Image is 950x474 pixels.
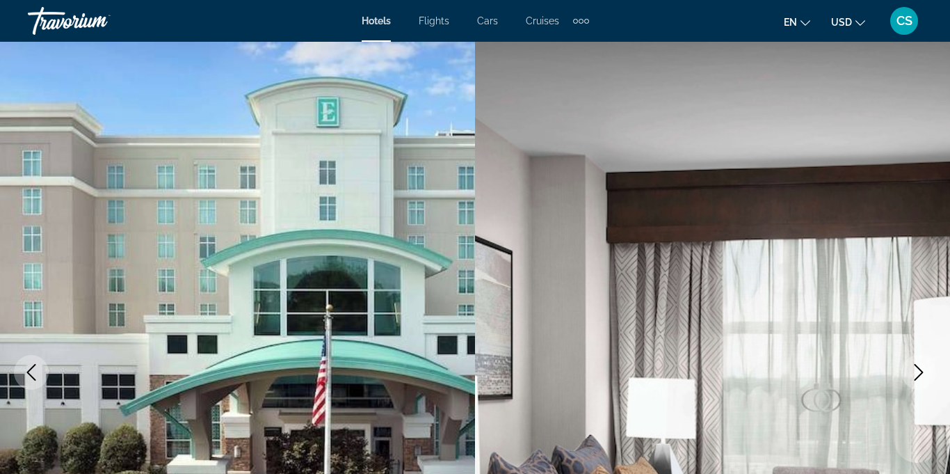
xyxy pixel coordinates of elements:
[896,14,912,28] span: CS
[831,12,865,32] button: Change currency
[526,15,559,26] a: Cruises
[784,12,810,32] button: Change language
[14,355,49,390] button: Previous image
[901,355,936,390] button: Next image
[886,6,922,35] button: User Menu
[362,15,391,26] a: Hotels
[419,15,449,26] a: Flights
[831,17,852,28] span: USD
[28,3,167,39] a: Travorium
[784,17,797,28] span: en
[894,418,939,463] iframe: Button to launch messaging window
[477,15,498,26] a: Cars
[573,10,589,32] button: Extra navigation items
